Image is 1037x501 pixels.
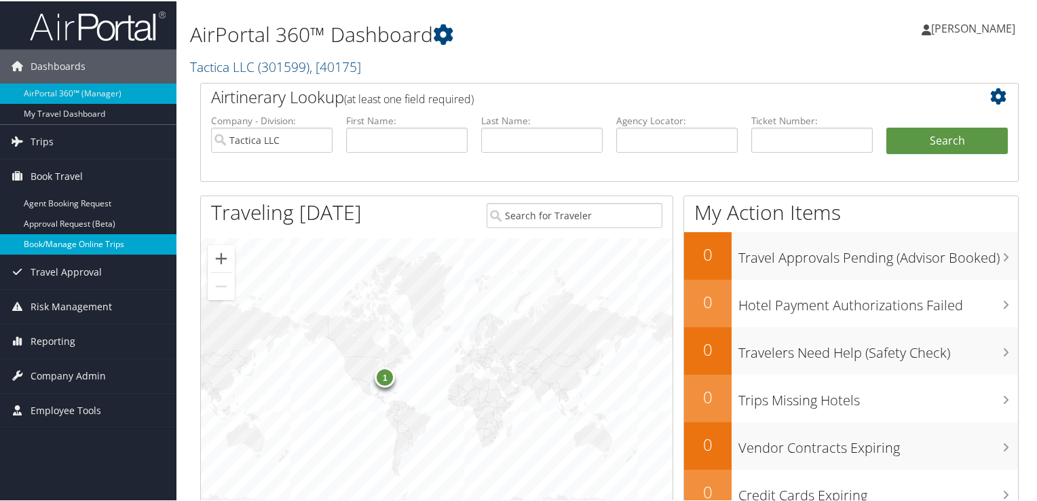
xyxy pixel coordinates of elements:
a: Tactica LLC [190,56,361,75]
h2: 0 [684,337,732,360]
h2: 0 [684,384,732,407]
span: Book Travel [31,158,83,192]
h2: 0 [684,432,732,455]
span: , [ 40175 ] [309,56,361,75]
span: Employee Tools [31,392,101,426]
a: 0Travel Approvals Pending (Advisor Booked) [684,231,1018,278]
a: 0Travelers Need Help (Safety Check) [684,326,1018,373]
label: Last Name: [481,113,603,126]
h1: Traveling [DATE] [211,197,362,225]
a: 0Hotel Payment Authorizations Failed [684,278,1018,326]
a: [PERSON_NAME] [922,7,1029,48]
span: Dashboards [31,48,86,82]
h2: 0 [684,289,732,312]
label: Ticket Number: [751,113,873,126]
input: Search for Traveler [487,202,663,227]
h2: 0 [684,242,732,265]
a: 0Trips Missing Hotels [684,373,1018,421]
span: Risk Management [31,289,112,322]
h3: Travelers Need Help (Safety Check) [738,335,1018,361]
h3: Trips Missing Hotels [738,383,1018,409]
h2: Airtinerary Lookup [211,84,940,107]
span: Reporting [31,323,75,357]
button: Search [886,126,1008,153]
h3: Vendor Contracts Expiring [738,430,1018,456]
label: First Name: [346,113,468,126]
label: Company - Division: [211,113,333,126]
span: [PERSON_NAME] [931,20,1015,35]
h1: AirPortal 360™ Dashboard [190,19,749,48]
button: Zoom in [208,244,235,271]
button: Zoom out [208,272,235,299]
h1: My Action Items [684,197,1018,225]
img: airportal-logo.png [30,9,166,41]
h3: Hotel Payment Authorizations Failed [738,288,1018,314]
label: Agency Locator: [616,113,738,126]
span: (at least one field required) [344,90,474,105]
span: ( 301599 ) [258,56,309,75]
h3: Travel Approvals Pending (Advisor Booked) [738,240,1018,266]
span: Travel Approval [31,254,102,288]
span: Trips [31,124,54,157]
span: Company Admin [31,358,106,392]
a: 0Vendor Contracts Expiring [684,421,1018,468]
div: 1 [375,365,395,386]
